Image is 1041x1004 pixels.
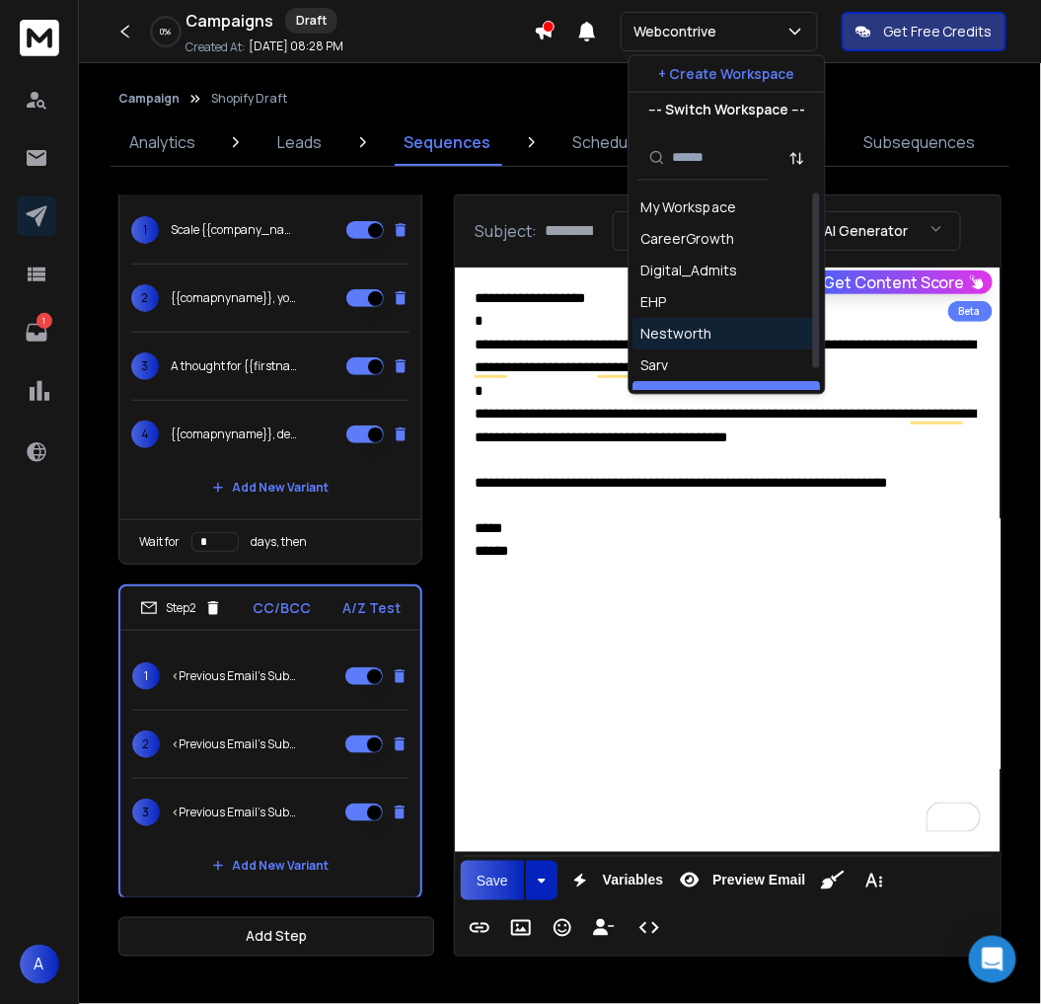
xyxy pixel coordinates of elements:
button: Save [461,861,524,900]
p: {{comapnyname}}, your dev bandwidth [171,290,297,306]
p: Scale {{company_name}} without hiring [171,222,297,238]
p: Get Free Credits [883,22,993,41]
span: 2 [131,284,159,312]
p: Leads [277,130,322,154]
p: CC/BCC [254,598,312,618]
span: 3 [131,352,159,380]
p: --- Switch Workspace --- [648,101,805,120]
button: Add New Variant [196,468,344,507]
div: To enrich screen reader interactions, please activate Accessibility in Grammarly extension settings [455,268,1001,852]
div: Draft [285,8,337,34]
p: + Create Workspace [659,64,795,84]
div: CareerGrowth [641,230,735,250]
button: Clean HTML [814,861,852,900]
button: Sort by Sort A-Z [778,138,817,178]
p: Schedule [573,130,641,154]
button: Add New Variant [196,846,344,886]
span: 3 [132,799,160,826]
div: Beta [948,301,993,322]
p: Wait for [139,534,180,550]
div: Sarv [641,356,669,376]
p: [DATE] 08:28 PM [249,39,343,54]
button: Get Free Credits [842,12,1006,51]
button: A [20,945,59,984]
span: Variables [599,872,668,888]
span: Preview Email [708,872,809,888]
button: Magic AI Generator [739,211,961,251]
span: 1 [131,216,159,244]
p: A/Z Test [342,598,401,618]
a: Leads [265,118,334,166]
p: Magic AI Generator [781,221,908,241]
div: Step 2 [140,599,222,617]
a: Subsequences [852,118,987,166]
p: A thought for {{firstname}} [171,358,297,374]
p: Created At: [186,39,245,55]
button: Get Content Score [815,270,993,294]
p: <Previous Email's Subject> [172,736,298,752]
div: Nestworth [641,325,712,345]
p: Subject: [475,219,537,243]
p: {{comapnyname}}, dev team capacity? [171,426,297,442]
div: EHP [641,293,667,313]
p: Webcontrive [633,22,724,41]
div: Digital_Admits [641,262,738,281]
p: days, then [251,534,307,550]
p: <Previous Email's Subject> [172,805,298,820]
a: Schedule [561,118,653,166]
p: Subsequences [863,130,975,154]
p: <Previous Email's Subject> [172,668,298,684]
a: Analytics [117,118,207,166]
button: More Text [855,861,893,900]
span: 4 [131,421,159,448]
p: Analytics [129,130,195,154]
h1: Campaigns [186,9,273,33]
button: Campaign [118,91,180,107]
p: Shopify Draft [211,91,287,107]
button: Preview Email [671,861,809,900]
div: My Workspace [641,198,737,218]
button: Add Step [118,917,434,957]
a: Sequences [392,118,502,166]
p: 0 % [161,26,172,38]
div: Open Intercom Messenger [969,936,1016,983]
span: 2 [132,731,160,758]
li: Step2CC/BCCA/Z Test1<Previous Email's Subject>2<Previous Email's Subject>3<Previous Email's Subje... [118,584,422,899]
span: 1 [132,662,160,690]
li: Step1CC/BCCA/Z Test1Scale {{company_name}} without hiring2{{comapnyname}}, your dev bandwidth3A t... [118,139,422,565]
p: Sequences [404,130,490,154]
a: 1 [17,313,56,352]
button: + Create Workspace [630,56,825,92]
div: Webcontrive [641,388,725,408]
p: 1 [37,313,52,329]
button: Variables [561,861,668,900]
